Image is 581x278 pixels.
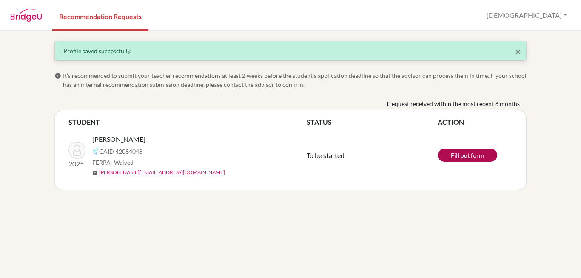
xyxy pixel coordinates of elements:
[515,46,521,57] button: Close
[307,151,345,159] span: To be started
[99,147,142,156] span: CAID 42084048
[68,117,307,127] th: STUDENT
[68,142,85,159] img: PUDASAINI, AADARSHA
[54,72,61,79] span: info
[386,99,389,108] b: 1
[92,170,97,175] span: mail
[92,158,134,167] span: FERPA
[52,1,148,31] a: Recommendation Requests
[63,46,518,55] div: Profile saved successfully.
[99,169,225,176] a: [PERSON_NAME][EMAIL_ADDRESS][DOMAIN_NAME]
[515,45,521,57] span: ×
[92,134,145,144] span: [PERSON_NAME]
[438,149,497,162] a: Fill out form
[438,117,513,127] th: ACTION
[111,159,134,166] span: - Waived
[68,159,85,169] p: 2025
[63,71,527,89] span: It’s recommended to submit your teacher recommendations at least 2 weeks before the student’s app...
[389,99,520,108] span: request received within the most recent 8 months
[307,117,438,127] th: STATUS
[92,148,99,155] img: Common App logo
[10,9,42,22] img: BridgeU logo
[483,7,571,23] button: [DEMOGRAPHIC_DATA]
